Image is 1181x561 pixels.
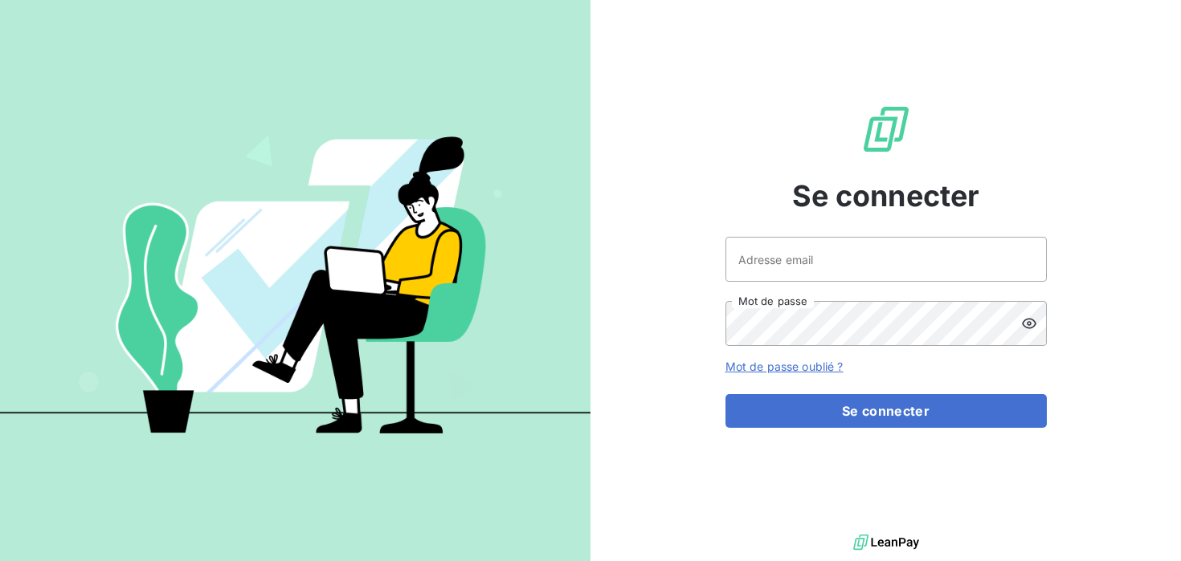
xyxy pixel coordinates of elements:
button: Se connecter [725,394,1047,428]
a: Mot de passe oublié ? [725,360,844,373]
img: Logo LeanPay [860,104,912,155]
input: placeholder [725,237,1047,282]
span: Se connecter [792,174,980,217]
img: logo [853,531,919,555]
